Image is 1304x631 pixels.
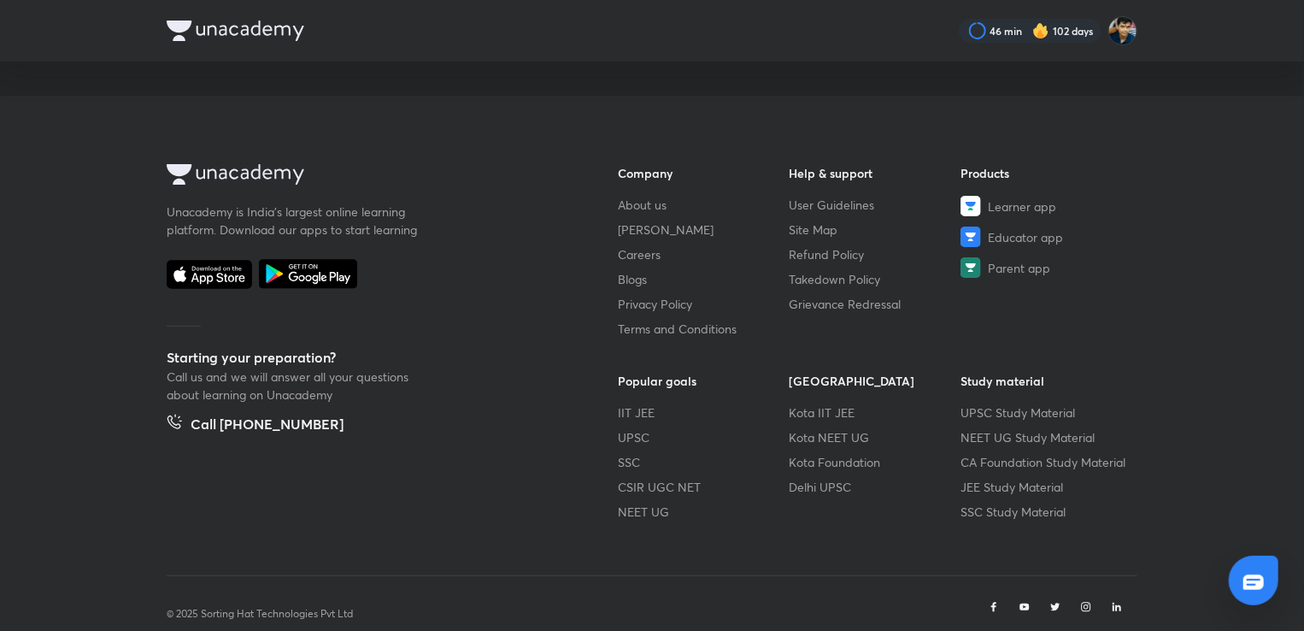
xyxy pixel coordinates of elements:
a: Kota Foundation [790,453,961,471]
img: streak [1032,22,1049,39]
h6: [GEOGRAPHIC_DATA] [790,372,961,390]
a: [PERSON_NAME] [618,221,790,239]
span: Careers [618,245,661,263]
a: Educator app [960,227,1132,247]
a: Terms and Conditions [618,320,790,338]
a: Takedown Policy [790,270,961,288]
a: IIT JEE [618,404,790,422]
a: Call [PHONE_NUMBER] [167,414,344,438]
a: About us [618,196,790,214]
a: Blogs [618,270,790,288]
h5: Call [PHONE_NUMBER] [191,414,344,438]
span: Parent app [988,259,1050,277]
a: SSC [618,453,790,471]
a: Kota IIT JEE [790,404,961,422]
a: CA Foundation Study Material [960,453,1132,471]
h6: Popular goals [618,372,790,390]
a: Parent app [960,257,1132,278]
img: Parent app [960,257,981,278]
a: Company Logo [167,164,563,189]
span: Educator app [988,228,1063,246]
h6: Study material [960,372,1132,390]
a: UPSC Study Material [960,404,1132,422]
h5: Starting your preparation? [167,347,563,368]
a: NEET UG Study Material [960,428,1132,446]
a: Kota NEET UG [790,428,961,446]
a: Careers [618,245,790,263]
img: Educator app [960,227,981,247]
p: Call us and we will answer all your questions about learning on Unacademy [167,368,423,404]
a: Delhi UPSC [790,478,961,496]
a: Learner app [960,196,1132,216]
a: Grievance Redressal [790,295,961,313]
p: Unacademy is India’s largest online learning platform. Download our apps to start learning [167,203,423,239]
a: Refund Policy [790,245,961,263]
span: Learner app [988,198,1056,215]
a: NEET UG [618,503,790,521]
a: User Guidelines [790,196,961,214]
a: SSC Study Material [960,503,1132,521]
h6: Products [960,164,1132,182]
a: Site Map [790,221,961,239]
h6: Help & support [790,164,961,182]
img: Company Logo [167,164,304,185]
a: Privacy Policy [618,295,790,313]
p: © 2025 Sorting Hat Technologies Pvt Ltd [167,606,353,622]
a: JEE Study Material [960,478,1132,496]
h6: Company [618,164,790,182]
img: Company Logo [167,21,304,41]
a: CSIR UGC NET [618,478,790,496]
img: SHREYANSH GUPTA [1108,16,1137,45]
a: UPSC [618,428,790,446]
img: Learner app [960,196,981,216]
